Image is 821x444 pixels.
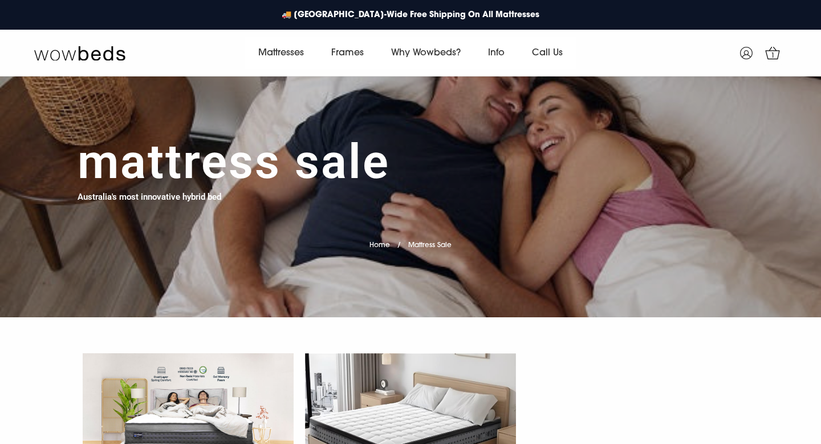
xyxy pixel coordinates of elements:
a: Call Us [518,37,576,69]
a: Mattresses [245,37,318,69]
span: / [397,242,401,249]
h1: Mattress Sale [78,134,390,191]
a: 🚚 [GEOGRAPHIC_DATA]-Wide Free Shipping On All Mattresses [276,3,545,27]
a: Why Wowbeds? [377,37,474,69]
a: Home [369,242,390,249]
h4: Australia's most innovative hybrid bed [78,191,221,204]
nav: breadcrumbs [369,227,452,256]
span: Mattress Sale [408,242,452,249]
a: 1 [758,39,787,67]
img: Wow Beds Logo [34,45,125,61]
a: Info [474,37,518,69]
span: 1 [767,50,779,62]
a: Frames [318,37,377,69]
